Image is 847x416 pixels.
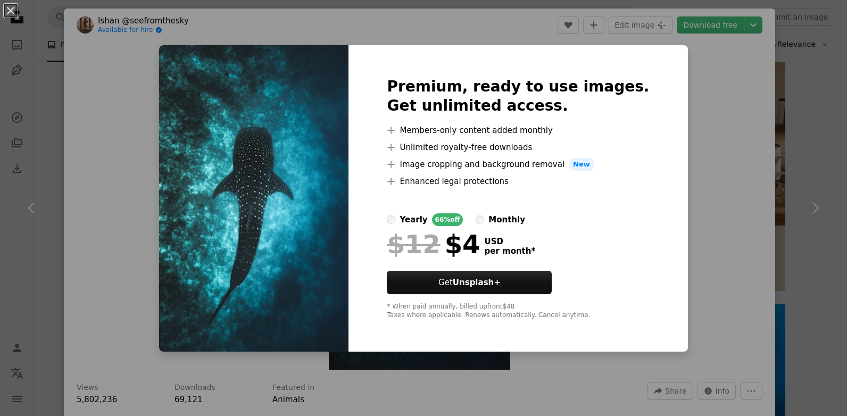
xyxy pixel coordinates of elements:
[484,246,535,256] span: per month *
[387,271,552,294] button: GetUnsplash+
[453,278,501,287] strong: Unsplash+
[432,213,463,226] div: 66% off
[400,213,427,226] div: yearly
[387,175,649,188] li: Enhanced legal protections
[387,158,649,171] li: Image cropping and background removal
[476,215,484,224] input: monthly
[484,237,535,246] span: USD
[387,124,649,137] li: Members-only content added monthly
[387,230,440,258] span: $12
[159,45,348,352] img: photo-1540202404-b2979d19ed37
[387,141,649,154] li: Unlimited royalty-free downloads
[569,158,594,171] span: New
[488,213,525,226] div: monthly
[387,77,649,115] h2: Premium, ready to use images. Get unlimited access.
[387,215,395,224] input: yearly66%off
[387,303,649,320] div: * When paid annually, billed upfront $48 Taxes where applicable. Renews automatically. Cancel any...
[387,230,480,258] div: $4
